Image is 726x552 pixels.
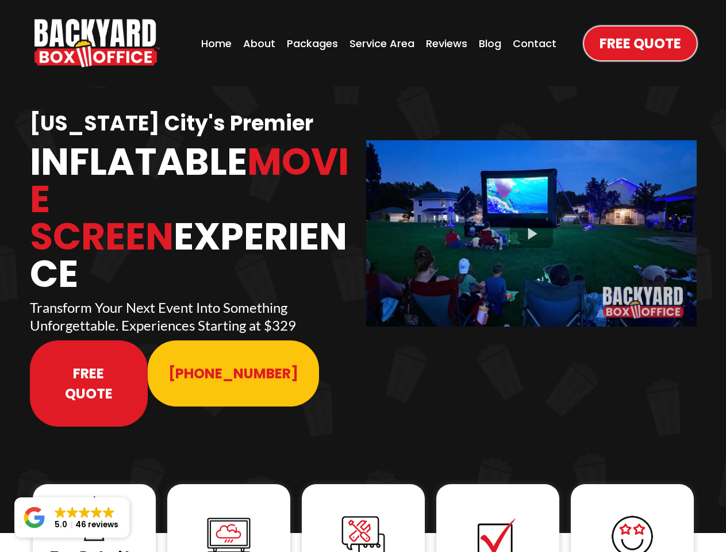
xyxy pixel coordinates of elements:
a: https://www.backyardboxoffice.com [34,19,160,67]
span: Free Quote [51,363,128,404]
span: [PHONE_NUMBER] [168,363,298,384]
a: Free Quote [584,26,697,60]
a: Service Area [346,32,418,55]
span: Movie Screen [30,136,349,263]
a: About [240,32,279,55]
a: 913-214-1202 [148,340,319,407]
span: Free Quote [600,33,681,53]
a: Contact [509,32,560,55]
img: Backyard Box Office [34,19,160,67]
h1: Inflatable Experience [30,143,360,293]
a: Blog [475,32,505,55]
a: Close GoogleGoogleGoogleGoogleGoogle 5.046 reviews [14,497,129,538]
a: Home [198,32,235,55]
a: Free Quote [30,340,148,427]
p: Transform Your Next Event Into Something Unforgettable. Experiences Starting at $329 [30,298,360,334]
a: Packages [283,32,341,55]
a: Reviews [422,32,471,55]
h1: [US_STATE] City's Premier [30,110,360,137]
